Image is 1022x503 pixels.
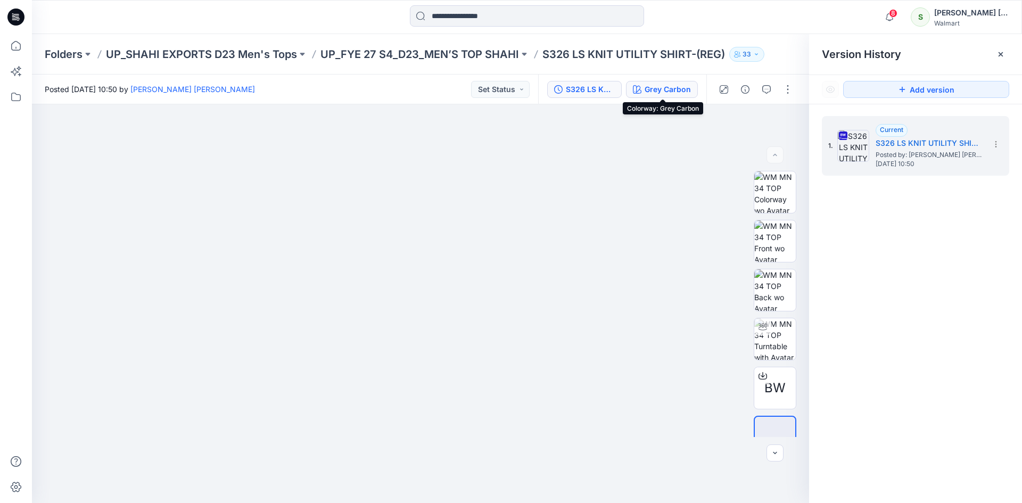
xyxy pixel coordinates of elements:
[764,378,786,398] span: BW
[996,50,1005,59] button: Close
[566,84,615,95] div: S326 LS KNIT UTILITY SHIRT-(REG)
[320,47,519,62] a: UP_FYE 27 S4_D23_MEN’S TOP SHAHI
[45,47,83,62] a: Folders
[542,47,725,62] p: S326 LS KNIT UTILITY SHIRT-(REG)
[911,7,930,27] div: S​
[645,84,691,95] div: Grey Carbon
[626,81,698,98] button: Grey Carbon
[822,81,839,98] button: Show Hidden Versions
[828,141,833,151] span: 1.
[880,126,903,134] span: Current
[130,85,255,94] a: [PERSON_NAME] ​[PERSON_NAME]
[934,6,1009,19] div: [PERSON_NAME] ​[PERSON_NAME]
[837,130,869,162] img: S326 LS KNIT UTILITY SHIRT-(REG)
[822,48,901,61] span: Version History
[876,137,982,150] h5: S326 LS KNIT UTILITY SHIRT-(REG)
[743,48,751,60] p: 33
[754,269,796,311] img: WM MN 34 TOP Back wo Avatar
[547,81,622,98] button: S326 LS KNIT UTILITY SHIRT-(REG)
[754,318,796,360] img: WM MN 34 TOP Turntable with Avatar
[737,81,754,98] button: Details
[106,47,297,62] a: UP_SHAHI EXPORTS D23 Men's Tops
[889,9,897,18] span: 8
[876,150,982,160] span: Posted by: Srinath ​Gangappa
[934,19,1009,27] div: Walmart
[843,81,1009,98] button: Add version
[876,160,982,168] span: [DATE] 10:50
[754,171,796,213] img: WM MN 34 TOP Colorway wo Avatar
[45,84,255,95] span: Posted [DATE] 10:50 by
[729,47,764,62] button: 33
[754,220,796,262] img: WM MN 34 TOP Front wo Avatar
